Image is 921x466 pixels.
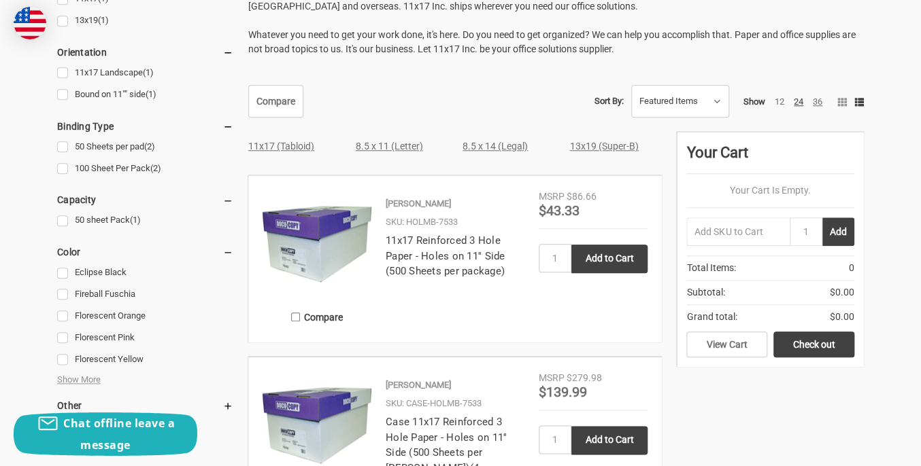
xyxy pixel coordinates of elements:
[263,190,371,298] img: 11x17 Reinforced 3 Hole Paper - Holes on 11'' Side (500 Sheets per package)
[291,312,300,321] input: Compare
[57,118,233,135] h5: Binding Type
[813,96,822,107] a: 36
[809,429,921,466] iframe: Google Customer Reviews
[57,373,101,387] span: Show More
[386,197,451,211] p: [PERSON_NAME]
[57,86,233,104] a: Bound on 11"" side
[686,141,854,174] div: Your Cart
[686,285,724,300] span: Subtotal:
[57,329,233,347] a: Florescent Pink
[571,426,648,454] input: Add to Cart
[539,384,587,400] span: $139.99
[57,351,233,369] a: Florescent Yellow
[794,96,803,107] a: 24
[743,96,765,107] span: Show
[595,91,624,111] label: Sort By:
[567,191,597,202] span: $86.66
[143,67,154,77] span: (1)
[14,412,197,456] button: Chat offline leave a message
[539,190,565,204] div: MSRP
[386,215,458,229] p: SKU: HOLMB-7533
[57,264,233,282] a: Eclipse Black
[57,397,233,414] h5: Other
[57,285,233,304] a: Fireball Fuschia
[386,234,505,277] a: 11x17 Reinforced 3 Hole Paper - Holes on 11'' Side (500 Sheets per package)
[773,331,854,357] a: Check out
[830,285,854,300] span: $0.00
[57,64,233,82] a: 11x17 Landscape
[57,244,233,260] h5: Color
[57,307,233,325] a: Florescent Orange
[463,141,528,151] a: 8.5 x 14 (Legal)
[686,331,767,357] a: View Cart
[57,192,233,208] h5: Capacity
[57,44,233,60] h5: Orientation
[775,96,784,107] a: 12
[57,138,233,156] a: 50 Sheets per pad
[686,310,737,324] span: Grand total:
[144,141,155,151] span: (2)
[150,163,161,173] span: (2)
[146,89,156,99] span: (1)
[386,378,451,392] p: [PERSON_NAME]
[830,310,854,324] span: $0.00
[686,217,790,246] input: Add SKU to Cart
[130,215,141,225] span: (1)
[822,217,854,246] button: Add
[98,15,109,25] span: (1)
[356,141,423,151] a: 8.5 x 11 (Letter)
[686,261,735,275] span: Total Items:
[263,306,371,328] label: Compare
[57,160,233,178] a: 100 Sheet Per Pack
[539,371,565,385] div: MSRP
[570,141,639,151] a: 13x19 (Super-B)
[567,372,602,383] span: $279.98
[248,141,314,151] a: 11x17 (Tabloid)
[539,202,580,219] span: $43.33
[57,211,233,230] a: 50 sheet Pack
[248,85,303,118] a: Compare
[386,397,482,410] p: SKU: CASE-HOLMB-7533
[14,7,46,39] img: duty and tax information for United States
[849,261,854,275] span: 0
[571,245,648,273] input: Add to Cart
[63,416,175,452] span: Chat offline leave a message
[57,12,233,30] a: 13x19
[686,183,854,198] p: Your Cart Is Empty.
